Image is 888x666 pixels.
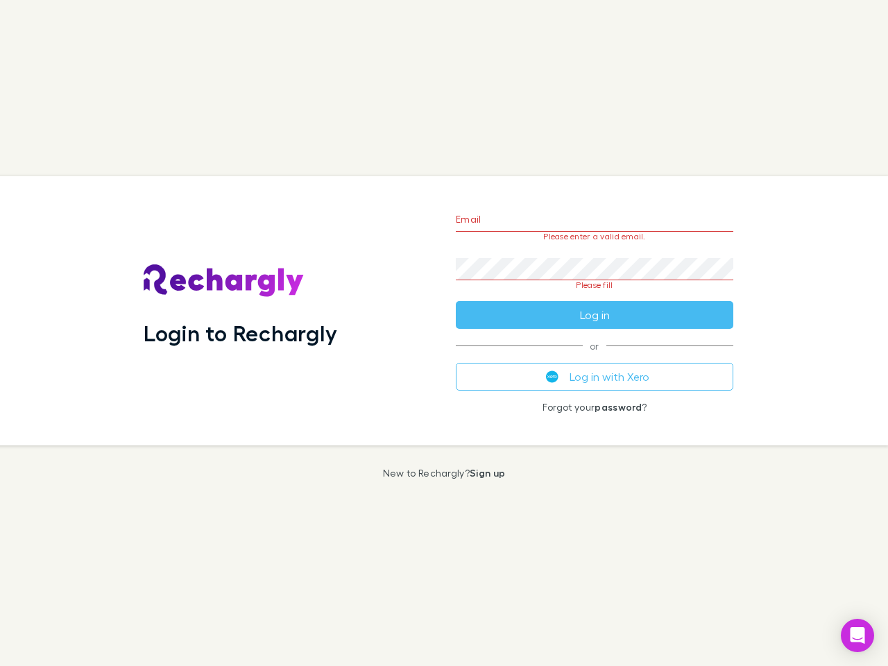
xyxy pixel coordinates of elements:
p: Please enter a valid email. [456,232,733,241]
p: Forgot your ? [456,402,733,413]
span: or [456,345,733,346]
a: Sign up [470,467,505,479]
p: Please fill [456,280,733,290]
img: Xero's logo [546,370,558,383]
h1: Login to Rechargly [144,320,337,346]
button: Log in with Xero [456,363,733,391]
button: Log in [456,301,733,329]
div: Open Intercom Messenger [841,619,874,652]
a: password [595,401,642,413]
p: New to Rechargly? [383,468,506,479]
img: Rechargly's Logo [144,264,305,298]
